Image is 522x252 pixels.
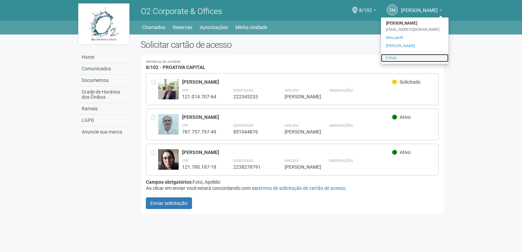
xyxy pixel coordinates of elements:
a: Grade de Horários dos Ônibus [80,86,130,103]
a: [PERSON_NAME] [381,42,449,50]
h2: Solicitar cartão de acesso [141,40,444,50]
span: O2 Corporate & Offices [141,6,222,16]
strong: Observações [329,124,353,127]
strong: Identidade [233,124,253,127]
a: 8/102 [359,9,376,14]
h4: 8/102 - PROATIVA CAPITAL [146,60,439,70]
strong: Campos obrigatórios: [146,179,193,185]
img: user.jpg [158,79,179,109]
span: Ellen Medeiros [401,1,438,13]
a: Ramais [80,103,130,115]
strong: Apelido [285,159,299,163]
a: Autorizações [200,23,228,32]
div: [PERSON_NAME] [182,149,392,155]
strong: Identidade [233,159,253,163]
strong: Identidade [233,88,253,92]
div: [PERSON_NAME] [285,129,312,135]
a: Chamados [142,23,165,32]
div: [PERSON_NAME] [182,79,392,85]
div: 121.780.187-18 [182,164,216,170]
span: Ativo [400,150,411,155]
a: Meu perfil [381,34,449,42]
a: Sair [381,54,449,62]
div: [PERSON_NAME] [285,94,312,100]
div: 787.757.797-49 [182,129,216,135]
a: Minha Unidade [235,23,267,32]
span: 8/102 [359,1,372,13]
div: [PERSON_NAME] [285,164,312,170]
div: [EMAIL_ADDRESS][DOMAIN_NAME] [381,27,449,32]
a: Reservas [173,23,192,32]
small: Membros da unidade [146,60,439,64]
div: [PERSON_NAME] [182,114,392,120]
div: 851044876 [233,129,267,135]
strong: CPF [182,88,189,92]
button: Enviar solicitação [146,197,192,209]
a: termos de solicitação de cartão de acesso [257,185,345,191]
a: Home [80,52,130,63]
a: LGPD [80,115,130,126]
strong: Observações [329,88,353,92]
a: Comunicados [80,63,130,75]
a: EM [387,4,398,15]
span: Ativo [400,114,411,120]
div: 2238278791 [233,164,267,170]
a: Anuncie sua marca [80,126,130,138]
div: Entre em contato com a Aministração para solicitar o cancelamento ou 2a via [151,149,158,170]
a: Documentos [80,75,130,86]
div: Foto, Apelido [146,179,439,185]
div: 121.014.707-64 [182,94,216,100]
strong: Apelido [285,88,299,92]
strong: Observações [329,159,353,163]
div: Ao clicar em enviar você estará concordando com os . [146,185,439,191]
a: [PERSON_NAME] [401,9,442,14]
strong: CPF [182,159,189,163]
img: user.jpg [158,114,179,136]
div: 222345233 [233,94,267,100]
div: Entre em contato com a Aministração para solicitar o cancelamento ou 2a via [151,79,158,100]
img: user.jpg [158,149,179,177]
div: Entre em contato com a Aministração para solicitar o cancelamento ou 2a via [151,114,158,135]
strong: CPF [182,124,189,127]
span: Solicitado [400,79,421,85]
strong: Apelido [285,124,299,127]
strong: [PERSON_NAME] [381,19,449,27]
img: logo.jpg [78,3,129,44]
